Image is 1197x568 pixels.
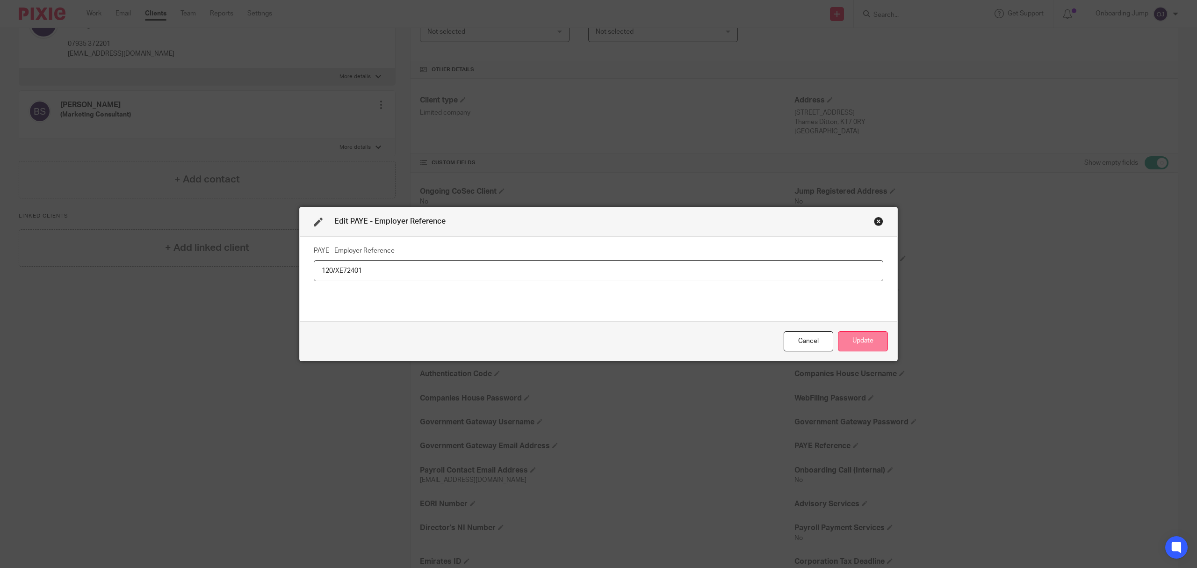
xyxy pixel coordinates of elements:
div: Close this dialog window [874,217,883,226]
div: Close this dialog window [784,331,833,351]
span: Edit PAYE - Employer Reference [334,218,446,225]
label: PAYE - Employer Reference [314,246,395,255]
input: PAYE - Employer Reference [314,260,883,281]
button: Update [838,331,888,351]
